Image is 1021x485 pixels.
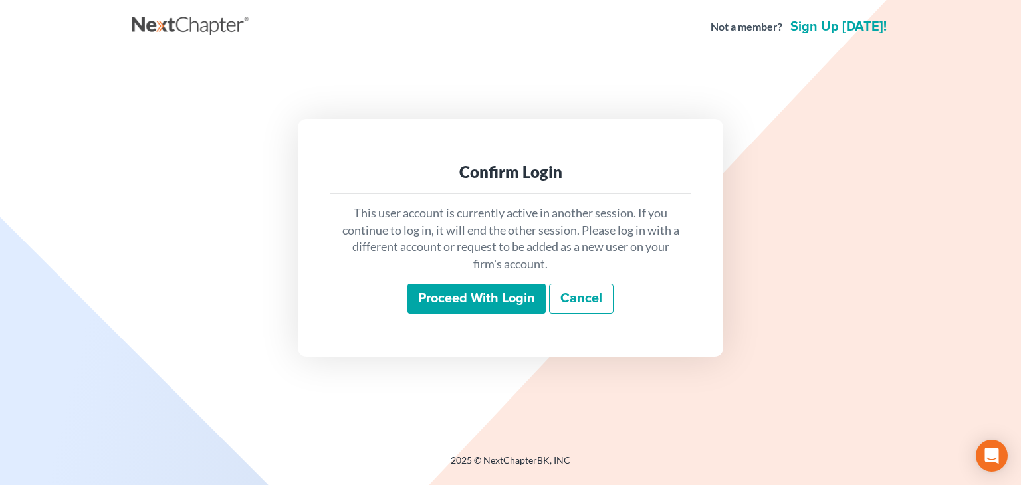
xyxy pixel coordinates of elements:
a: Cancel [549,284,614,314]
p: This user account is currently active in another session. If you continue to log in, it will end ... [340,205,681,273]
div: 2025 © NextChapterBK, INC [132,454,889,478]
a: Sign up [DATE]! [788,20,889,33]
strong: Not a member? [711,19,782,35]
input: Proceed with login [407,284,546,314]
div: Open Intercom Messenger [976,440,1008,472]
div: Confirm Login [340,161,681,183]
